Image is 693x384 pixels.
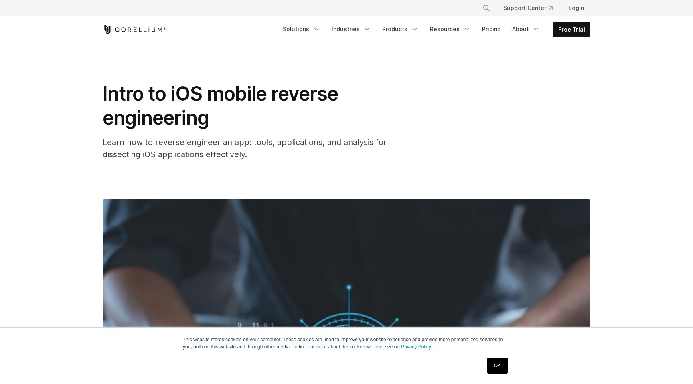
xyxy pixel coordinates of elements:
[103,25,166,34] a: Corellium Home
[477,22,506,36] a: Pricing
[507,22,545,36] a: About
[487,358,508,374] a: OK
[553,22,590,37] a: Free Trial
[103,137,387,159] span: Learn how to reverse engineer an app: tools, applications, and analysis for dissecting iOS applic...
[278,22,590,37] div: Navigation Menu
[562,1,590,15] a: Login
[103,82,338,129] span: Intro to iOS mobile reverse engineering
[278,22,325,36] a: Solutions
[479,1,494,15] button: Search
[377,22,423,36] a: Products
[401,344,432,350] a: Privacy Policy.
[183,336,510,350] p: This website stores cookies on your computer. These cookies are used to improve your website expe...
[425,22,476,36] a: Resources
[497,1,559,15] a: Support Center
[327,22,376,36] a: Industries
[473,1,590,15] div: Navigation Menu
